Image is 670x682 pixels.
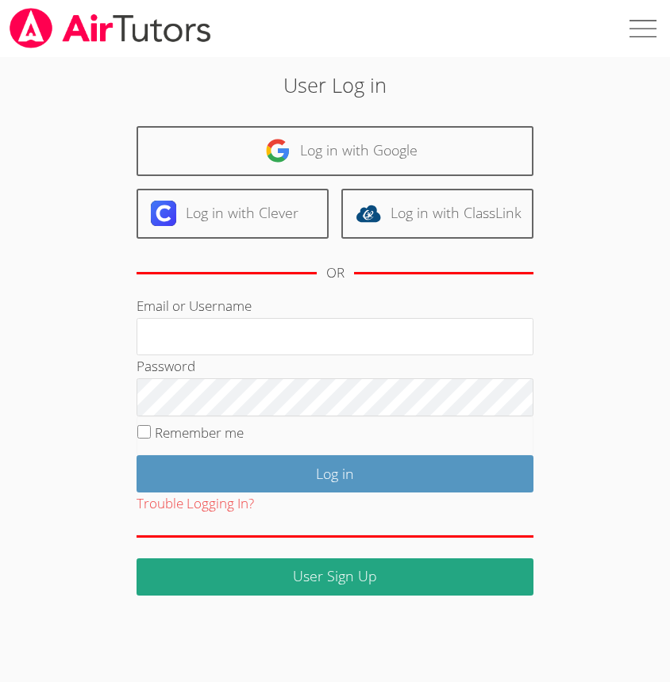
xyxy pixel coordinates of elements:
[137,455,533,492] input: Log in
[94,70,576,100] h2: User Log in
[326,262,345,285] div: OR
[137,126,533,176] a: Log in with Google
[137,189,329,239] a: Log in with Clever
[341,189,533,239] a: Log in with ClassLink
[155,423,244,442] label: Remember me
[356,201,381,226] img: classlink-logo-d6bb404cc1216ec64c9a2012d9dc4662098be43eaf13dc465df04b49fa7ab582.svg
[8,8,213,48] img: airtutors_banner-c4298cdbf04f3fff15de1276eac7730deb9818008684d7c2e4769d2f7ddbe033.png
[137,297,252,315] label: Email or Username
[137,357,195,375] label: Password
[137,558,533,596] a: User Sign Up
[265,138,291,163] img: google-logo-50288ca7cdecda66e5e0955fdab243c47b7ad437acaf1139b6f446037453330a.svg
[137,492,254,515] button: Trouble Logging In?
[151,201,176,226] img: clever-logo-6eab21bc6e7a338710f1a6ff85c0baf02591cd810cc4098c63d3a4b26e2feb20.svg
